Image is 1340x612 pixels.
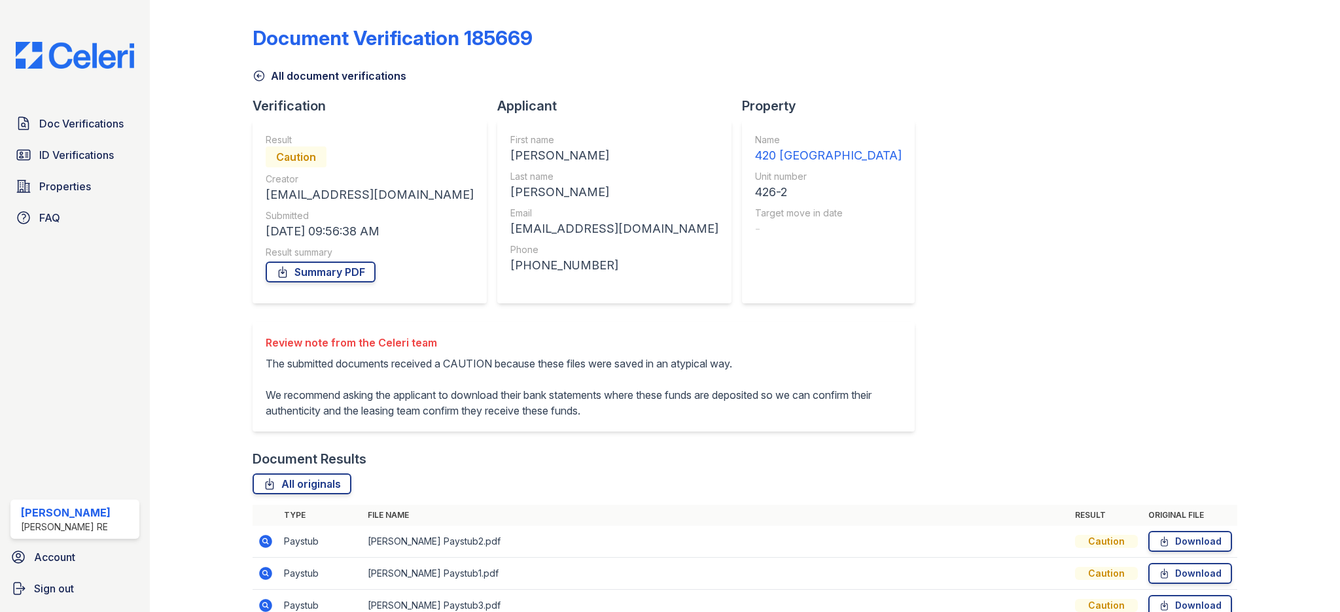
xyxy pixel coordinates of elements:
a: Download [1148,531,1232,552]
div: Review note from the Celeri team [266,335,902,350]
div: Unit number [755,170,902,183]
div: Applicant [497,97,742,115]
span: ID Verifications [39,147,114,163]
div: 420 [GEOGRAPHIC_DATA] [755,146,902,165]
span: FAQ [39,210,60,226]
span: Account [34,549,75,565]
a: Name 420 [GEOGRAPHIC_DATA] [755,133,902,165]
a: ID Verifications [10,142,139,168]
div: First name [510,133,718,146]
span: Properties [39,178,91,194]
td: Paystub [279,526,362,558]
div: [PHONE_NUMBER] [510,256,718,275]
th: Result [1070,505,1143,526]
a: Account [5,544,145,570]
a: Doc Verifications [10,110,139,137]
a: Summary PDF [266,262,376,282]
div: Property [742,97,925,115]
div: Target move in date [755,207,902,220]
div: Creator [266,173,474,186]
div: [DATE] 09:56:38 AM [266,222,474,241]
div: Submitted [266,209,474,222]
div: [PERSON_NAME] [21,505,111,520]
th: Original file [1143,505,1237,526]
td: [PERSON_NAME] Paystub1.pdf [362,558,1069,590]
span: Doc Verifications [39,116,124,131]
td: Paystub [279,558,362,590]
a: Sign out [5,575,145,602]
a: All originals [253,473,351,494]
div: Last name [510,170,718,183]
div: Email [510,207,718,220]
div: Result summary [266,246,474,259]
img: CE_Logo_Blue-a8612792a0a2168367f1c8372b55b34899dd931a85d93a1a3d3e32e68fde9ad4.png [5,42,145,69]
a: FAQ [10,205,139,231]
div: [PERSON_NAME] [510,183,718,201]
div: [PERSON_NAME] RE [21,520,111,534]
a: Properties [10,173,139,199]
div: Result [266,133,474,146]
div: [EMAIL_ADDRESS][DOMAIN_NAME] [266,186,474,204]
div: 426-2 [755,183,902,201]
div: [EMAIL_ADDRESS][DOMAIN_NAME] [510,220,718,238]
div: Document Verification 185669 [253,26,533,50]
div: Name [755,133,902,146]
div: - [755,220,902,238]
div: Caution [1075,599,1138,612]
div: Caution [266,146,326,167]
td: [PERSON_NAME] Paystub2.pdf [362,526,1069,558]
div: Caution [1075,535,1138,548]
span: Sign out [34,581,74,596]
a: Download [1148,563,1232,584]
div: Phone [510,243,718,256]
div: Caution [1075,567,1138,580]
th: Type [279,505,362,526]
p: The submitted documents received a CAUTION because these files were saved in an atypical way. We ... [266,356,902,418]
div: [PERSON_NAME] [510,146,718,165]
a: All document verifications [253,68,406,84]
th: File name [362,505,1069,526]
div: Document Results [253,450,366,468]
div: Verification [253,97,497,115]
